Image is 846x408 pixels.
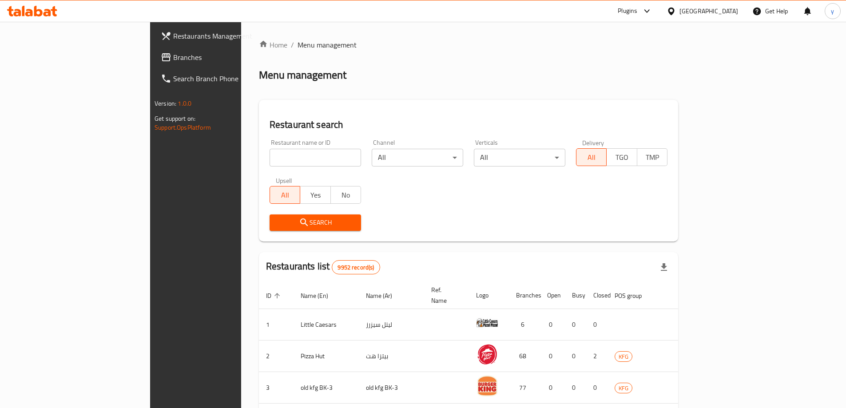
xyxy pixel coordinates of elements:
[266,260,380,274] h2: Restaurants list
[565,372,586,404] td: 0
[476,375,498,397] img: old kfg BK-3
[565,341,586,372] td: 0
[155,113,195,124] span: Get support on:
[641,151,664,164] span: TMP
[155,98,176,109] span: Version:
[586,341,608,372] td: 2
[509,309,540,341] td: 6
[270,149,361,166] input: Search for restaurant name or ID..
[359,309,424,341] td: ليتل سيزرز
[586,282,608,309] th: Closed
[270,214,361,231] button: Search
[540,372,565,404] td: 0
[154,68,291,89] a: Search Branch Phone
[154,25,291,47] a: Restaurants Management
[266,290,283,301] span: ID
[173,73,284,84] span: Search Branch Phone
[294,341,359,372] td: Pizza Hut
[509,341,540,372] td: 68
[332,260,380,274] div: Total records count
[469,282,509,309] th: Logo
[565,282,586,309] th: Busy
[173,52,284,63] span: Branches
[332,263,379,272] span: 9952 record(s)
[582,139,604,146] label: Delivery
[540,282,565,309] th: Open
[474,149,565,166] div: All
[831,6,834,16] span: y
[304,189,327,202] span: Yes
[615,383,632,393] span: KFG
[173,31,284,41] span: Restaurants Management
[154,47,291,68] a: Branches
[334,189,357,202] span: No
[259,68,346,82] h2: Menu management
[300,186,330,204] button: Yes
[155,122,211,133] a: Support.OpsPlatform
[580,151,603,164] span: All
[301,290,340,301] span: Name (En)
[586,309,608,341] td: 0
[276,177,292,183] label: Upsell
[330,186,361,204] button: No
[679,6,738,16] div: [GEOGRAPHIC_DATA]
[277,217,354,228] span: Search
[359,341,424,372] td: بيتزا هت
[509,282,540,309] th: Branches
[618,6,637,16] div: Plugins
[610,151,633,164] span: TGO
[565,309,586,341] td: 0
[291,40,294,50] li: /
[606,148,637,166] button: TGO
[476,343,498,365] img: Pizza Hut
[509,372,540,404] td: 77
[294,309,359,341] td: Little Caesars
[270,118,667,131] h2: Restaurant search
[615,352,632,362] span: KFG
[615,290,653,301] span: POS group
[653,257,675,278] div: Export file
[540,309,565,341] td: 0
[270,186,300,204] button: All
[274,189,297,202] span: All
[178,98,191,109] span: 1.0.0
[476,312,498,334] img: Little Caesars
[586,372,608,404] td: 0
[540,341,565,372] td: 0
[294,372,359,404] td: old kfg BK-3
[298,40,357,50] span: Menu management
[366,290,404,301] span: Name (Ar)
[259,40,678,50] nav: breadcrumb
[637,148,667,166] button: TMP
[576,148,607,166] button: All
[359,372,424,404] td: old kfg BK-3
[431,285,458,306] span: Ref. Name
[372,149,463,166] div: All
